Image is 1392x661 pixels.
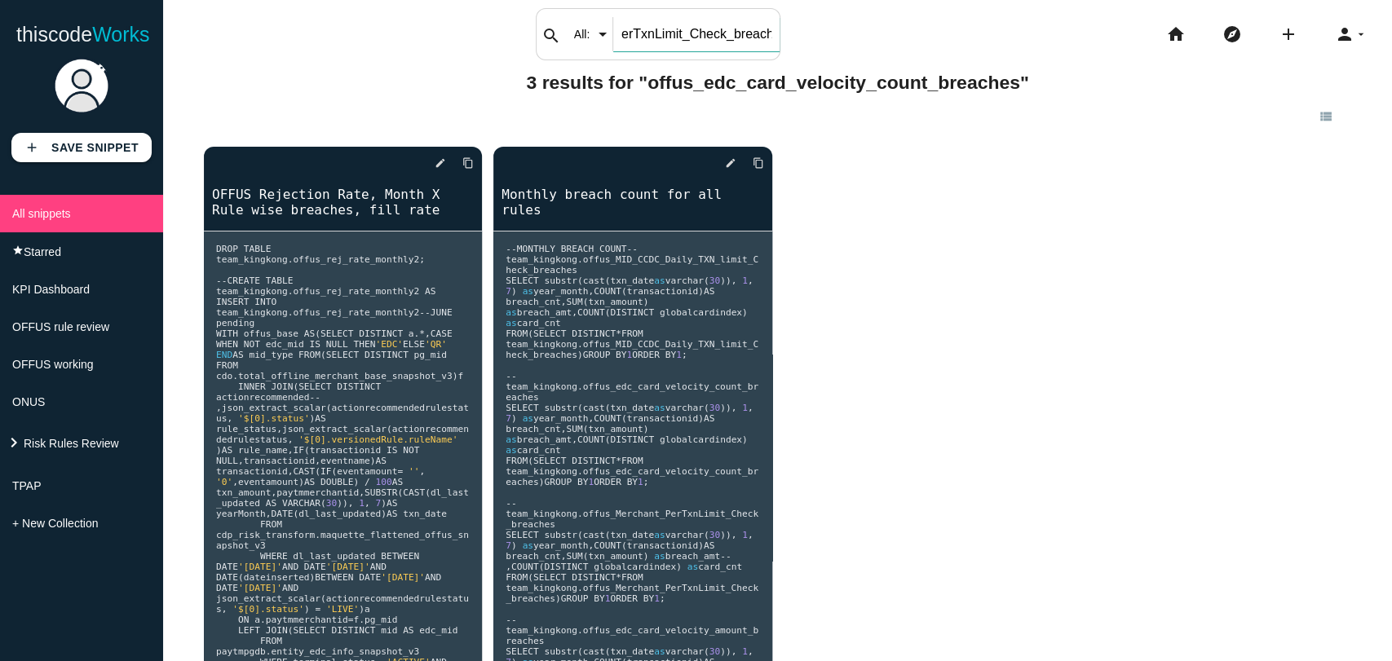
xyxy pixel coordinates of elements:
[506,318,560,339] span: card_cnt FROM
[720,551,731,562] span: --
[216,583,320,604] span: AND json_extract_scalar
[24,245,61,258] span: Starred
[533,328,616,339] span: SELECT DISTINCT
[561,551,567,562] span: ,
[533,540,588,551] span: year_month
[216,477,232,487] span: '0'
[1305,101,1351,130] a: view_list
[216,530,469,572] span: maquette_flattened_offus_snapshot_v3 WHERE dl_last_updated BETWEEN DATE
[528,328,533,339] span: (
[425,487,431,498] span: (
[725,148,736,178] i: edit
[537,9,566,59] button: search
[583,403,605,413] span: cast
[216,275,298,297] span: CREATE TABLE team_kingkong
[753,148,764,178] i: content_copy
[375,498,381,509] span: 7
[577,530,583,540] span: (
[528,456,533,466] span: (
[293,509,298,519] span: (
[654,530,665,540] span: as
[397,466,403,477] span: =
[506,445,516,456] span: as
[523,413,533,424] span: as
[654,275,665,286] span: as
[740,148,764,178] a: Copy to Clipboard
[1319,102,1333,130] i: view_list
[506,583,758,604] span: offus_Merchant_PerTxnLimit_Check_breaches
[310,392,320,403] span: --
[216,445,222,456] span: )
[337,466,397,477] span: eventamount
[298,509,381,519] span: dl_last_updated
[320,466,331,477] span: IF
[577,466,583,477] span: .
[92,23,149,46] span: Works
[4,433,24,452] i: keyboard_arrow_right
[523,540,533,551] span: as
[216,403,222,413] span: ,
[238,583,282,593] span: '[DATE]'
[381,509,387,519] span: )
[216,509,447,540] span: AS txn_date FROM cdp_risk_transform
[605,307,611,318] span: (
[293,445,303,456] span: IF
[315,572,381,583] span: BETWEEN DATE
[610,530,654,540] span: txn_date
[1335,8,1354,60] i: person
[506,466,758,487] span: offus_edc_card_velocity_count_breaches
[238,371,453,381] span: total_offline_merchant_base_snapshot_v3
[403,487,425,498] span: CAST
[244,572,310,583] span: dateinserted
[282,562,326,572] span: AND DATE
[605,593,611,604] span: 1
[326,562,370,572] span: '[DATE]'
[266,509,272,519] span: ,
[419,254,425,265] span: ;
[643,551,649,562] span: )
[238,456,244,466] span: ,
[742,275,748,286] span: 1
[577,339,583,350] span: .
[449,148,474,178] a: Copy to Clipboard
[326,498,337,509] span: 30
[381,498,387,509] span: )
[216,307,457,339] span: JUNE pending WITH offus_base AS
[539,562,545,572] span: (
[742,530,748,540] span: 1
[397,487,403,498] span: (
[435,148,446,178] i: edit
[572,434,577,445] span: ,
[506,562,742,583] span: card_cnt FROM
[588,424,643,434] span: txn_amount
[216,350,232,360] span: END
[544,562,676,572] span: DISTINCT globalcardindex
[310,572,316,583] span: )
[742,307,748,318] span: )
[232,371,238,381] span: .
[506,371,516,381] span: --
[216,445,425,466] span: transactionid IS NOT NULL
[577,434,605,445] span: COUNT
[288,286,294,297] span: .
[594,286,621,297] span: COUNT
[365,498,370,509] span: ,
[216,424,469,445] span: actionrecommendedrulestatus
[654,551,665,562] span: as
[566,297,582,307] span: SUM
[1279,8,1298,60] i: add
[12,320,109,333] span: OFFUS rule review
[748,275,753,286] span: ,
[381,572,425,583] span: '[DATE]'
[638,477,643,487] span: 1
[588,286,594,297] span: ,
[288,434,294,445] span: ,
[24,437,119,450] span: Risk Rules Review
[425,339,447,350] span: 'QR'
[720,403,736,413] span: )),
[588,477,594,487] span: 1
[533,286,588,297] span: year_month
[12,395,45,408] span: ONUS
[643,297,649,307] span: )
[698,540,704,551] span: )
